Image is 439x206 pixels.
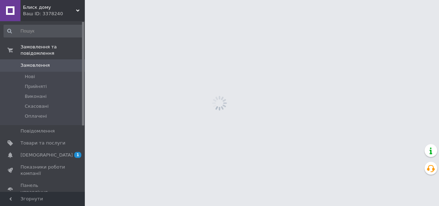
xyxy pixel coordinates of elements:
[21,44,85,57] span: Замовлення та повідомлення
[25,103,49,110] span: Скасовані
[21,140,65,146] span: Товари та послуги
[4,25,83,37] input: Пошук
[25,93,47,100] span: Виконані
[21,128,55,134] span: Повідомлення
[74,152,81,158] span: 1
[23,11,85,17] div: Ваш ID: 3378240
[21,182,65,195] span: Панель управління
[21,62,50,69] span: Замовлення
[25,73,35,80] span: Нові
[25,113,47,119] span: Оплачені
[21,152,73,158] span: [DEMOGRAPHIC_DATA]
[23,4,76,11] span: Блиск дому
[21,164,65,177] span: Показники роботи компанії
[25,83,47,90] span: Прийняті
